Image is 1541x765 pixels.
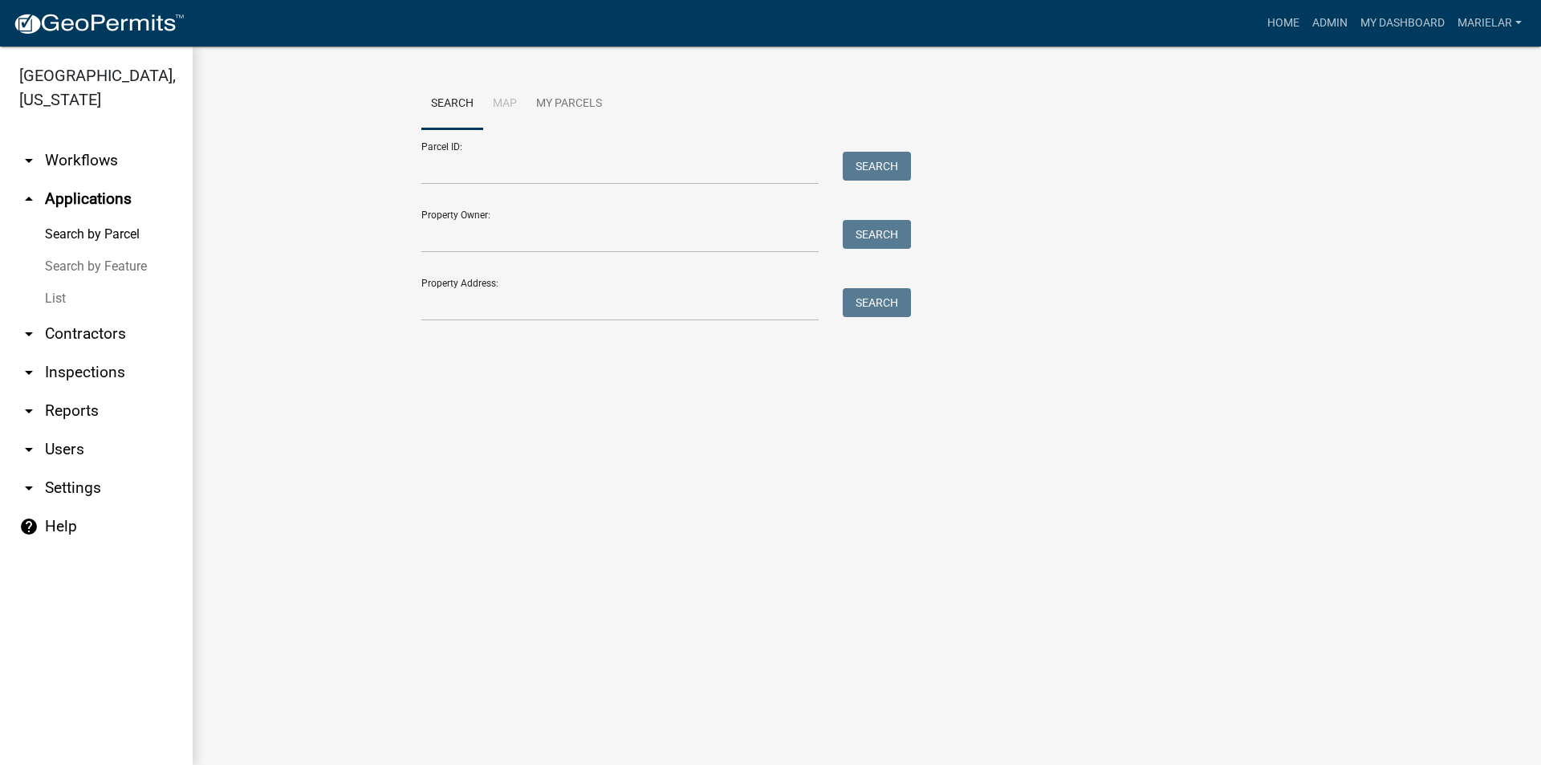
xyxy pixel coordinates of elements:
[421,79,483,130] a: Search
[19,401,39,421] i: arrow_drop_down
[1306,8,1354,39] a: Admin
[19,189,39,209] i: arrow_drop_up
[843,152,911,181] button: Search
[1451,8,1528,39] a: marielar
[1261,8,1306,39] a: Home
[843,288,911,317] button: Search
[19,363,39,382] i: arrow_drop_down
[19,324,39,344] i: arrow_drop_down
[19,517,39,536] i: help
[527,79,612,130] a: My Parcels
[1354,8,1451,39] a: My Dashboard
[19,151,39,170] i: arrow_drop_down
[19,440,39,459] i: arrow_drop_down
[19,478,39,498] i: arrow_drop_down
[843,220,911,249] button: Search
